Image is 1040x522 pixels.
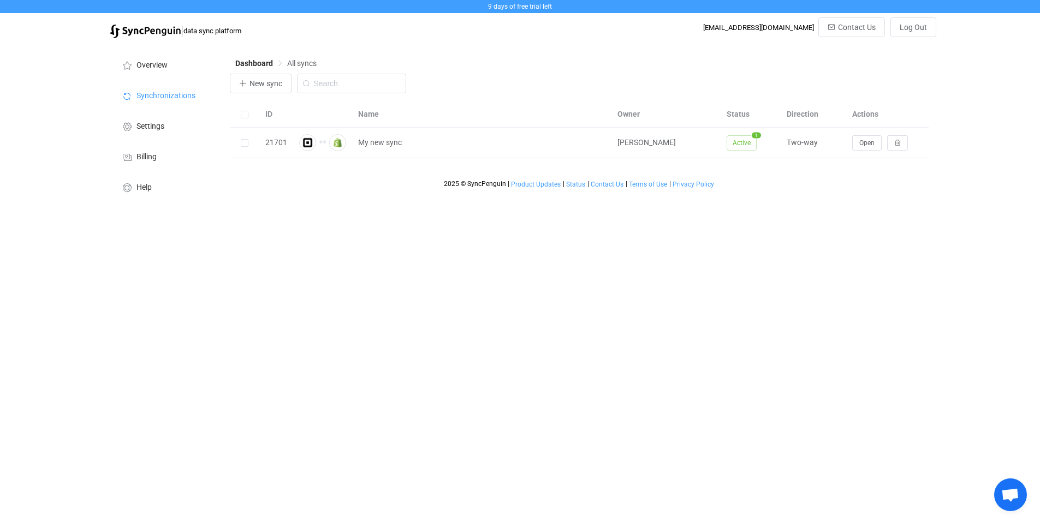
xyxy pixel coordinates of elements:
span: | [587,180,589,188]
span: My new sync [358,136,402,149]
a: Privacy Policy [672,181,715,188]
div: Owner [612,108,721,121]
a: Billing [110,141,219,171]
span: 9 days of free trial left [488,3,552,10]
span: | [669,180,671,188]
button: New sync [230,74,292,93]
span: Contact Us [591,181,623,188]
div: Breadcrumb [235,59,317,67]
span: Contact Us [838,23,876,32]
div: Status [721,108,781,121]
div: Two-way [781,136,847,149]
img: square.png [299,134,316,151]
a: Status [566,181,586,188]
span: Terms of Use [629,181,667,188]
a: Settings [110,110,219,141]
span: Product Updates [511,181,561,188]
span: 1 [752,132,761,138]
button: Log Out [890,17,936,37]
span: | [508,180,509,188]
button: Open [852,135,882,151]
div: ID [260,108,293,121]
a: Terms of Use [628,181,668,188]
span: Help [136,183,152,192]
div: Direction [781,108,847,121]
div: [EMAIL_ADDRESS][DOMAIN_NAME] [703,23,814,32]
a: Product Updates [510,181,561,188]
span: New sync [249,79,282,88]
div: 21701 [260,136,293,149]
a: |data sync platform [110,23,241,38]
span: All syncs [287,59,317,68]
div: Name [353,108,612,121]
img: syncpenguin.svg [110,25,181,38]
span: 2025 © SyncPenguin [444,180,506,188]
span: | [181,23,183,38]
span: | [626,180,627,188]
input: Search [297,74,406,93]
div: Actions [847,108,929,121]
span: Open [859,139,875,147]
img: shopify.png [329,134,346,151]
button: Contact Us [818,17,885,37]
span: Dashboard [235,59,273,68]
span: [PERSON_NAME] [617,138,676,147]
span: Synchronizations [136,92,195,100]
a: Contact Us [590,181,624,188]
a: Synchronizations [110,80,219,110]
span: Log Out [900,23,927,32]
span: | [563,180,564,188]
a: Help [110,171,219,202]
span: data sync platform [183,27,241,35]
a: Open [852,138,882,147]
span: Overview [136,61,168,70]
span: Active [727,135,757,151]
a: Overview [110,49,219,80]
span: Status [566,181,585,188]
span: Billing [136,153,157,161]
span: Settings [136,122,164,131]
div: Open chat [994,478,1027,511]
